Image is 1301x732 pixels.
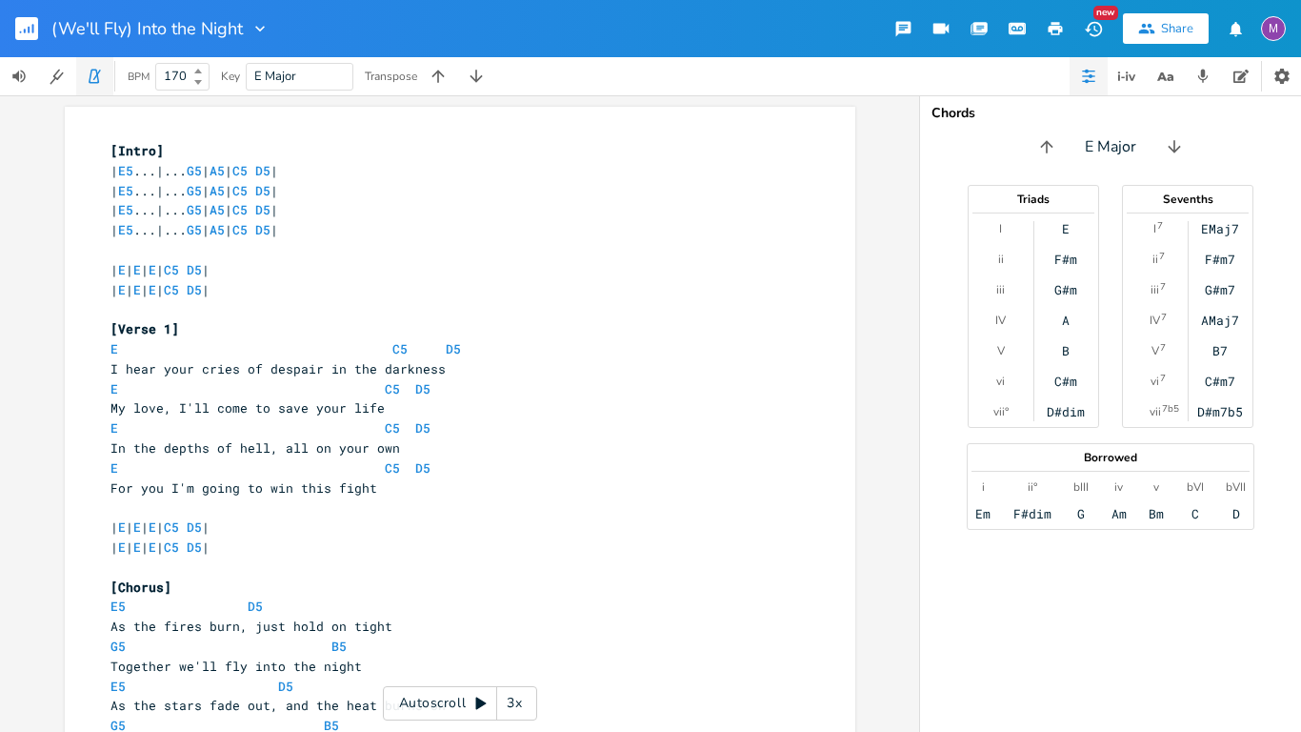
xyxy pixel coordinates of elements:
div: vi [1151,374,1159,389]
span: | ...|... | | | [110,162,278,179]
span: | | | | | [110,281,210,298]
span: D5 [278,678,293,695]
span: C5 [385,380,400,397]
div: Am [1111,506,1127,521]
sup: 7 [1161,310,1167,325]
span: As the stars fade out, and the heat burns on [110,697,446,714]
div: New [1093,6,1118,20]
sup: 7 [1160,371,1166,386]
div: iii [1151,282,1159,297]
div: G [1077,506,1085,521]
div: ii° [1028,479,1037,495]
span: C5 [164,261,179,278]
div: E [1062,221,1070,236]
span: E5 [118,182,133,199]
div: bIII [1073,479,1089,495]
div: Borrowed [968,452,1253,463]
div: A [1062,313,1070,328]
span: D5 [187,281,202,298]
span: E5 [118,221,133,238]
span: | ...|... | | | [110,182,278,199]
button: Share [1123,13,1209,44]
div: BPM [128,71,150,82]
span: E [110,380,118,397]
span: C5 [164,539,179,556]
span: E [133,261,141,278]
div: I [1153,221,1156,236]
span: C5 [385,419,400,437]
span: D5 [255,201,270,218]
div: I [999,221,1002,236]
sup: 7b5 [1162,401,1179,417]
span: E [118,261,126,278]
div: Share [1161,20,1193,37]
span: | ...|... | | | [110,221,278,238]
div: i [982,479,985,495]
span: In the depths of hell, all on your own [110,439,400,457]
span: D5 [187,539,202,556]
span: D5 [187,261,202,278]
span: E5 [118,162,133,179]
span: E [110,419,118,437]
span: A5 [210,162,225,179]
div: V [997,343,1005,358]
span: | ...|... | | | [110,201,278,218]
span: D5 [248,598,263,615]
span: E5 [118,201,133,218]
span: [Verse 1] [110,320,179,337]
span: My love, I'll come to save your life [110,399,385,417]
div: G#m [1054,282,1077,297]
div: V [1151,343,1159,358]
span: | | | | | [110,518,210,536]
span: C5 [232,182,248,199]
div: Key [221,71,240,82]
span: D5 [415,380,430,397]
button: New [1074,11,1112,46]
div: Chords [931,107,1290,120]
span: E5 [110,598,126,615]
div: F#m [1054,252,1077,267]
span: [Chorus] [110,579,171,596]
div: D#m7b5 [1197,404,1243,419]
div: IV [995,313,1006,328]
div: F#dim [1013,506,1051,521]
div: EMaj7 [1201,221,1239,236]
div: C#m7 [1205,374,1235,389]
span: A5 [210,221,225,238]
button: M [1261,7,1286,51]
div: mac_mclachlan [1261,16,1286,41]
div: Transpose [365,71,417,82]
span: E [149,261,156,278]
span: E5 [110,678,126,695]
span: (We'll Fly) Into the Night [51,20,243,37]
span: [Intro] [110,142,164,159]
span: C5 [385,459,400,477]
span: E [118,518,126,536]
sup: 7 [1157,218,1163,234]
span: G5 [187,182,202,199]
div: Sevenths [1123,193,1252,205]
div: C [1191,506,1199,521]
span: A5 [210,201,225,218]
span: D5 [255,182,270,199]
div: B [1062,343,1070,358]
span: E [149,518,156,536]
span: D5 [255,162,270,179]
div: v [1153,479,1159,495]
div: Em [975,506,991,521]
span: As the fires burn, just hold on tight [110,618,392,635]
span: E Major [1085,136,1136,158]
span: E [133,518,141,536]
div: ii [1152,252,1158,267]
span: C5 [164,518,179,536]
div: F#m7 [1205,252,1235,267]
span: For you I'm going to win this fight [110,479,377,497]
span: E [133,539,141,556]
div: vii [1150,404,1161,419]
div: G#m7 [1205,282,1235,297]
div: D#dim [1047,404,1085,419]
span: E [149,281,156,298]
span: E [118,281,126,298]
span: D5 [255,221,270,238]
sup: 7 [1159,249,1165,264]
